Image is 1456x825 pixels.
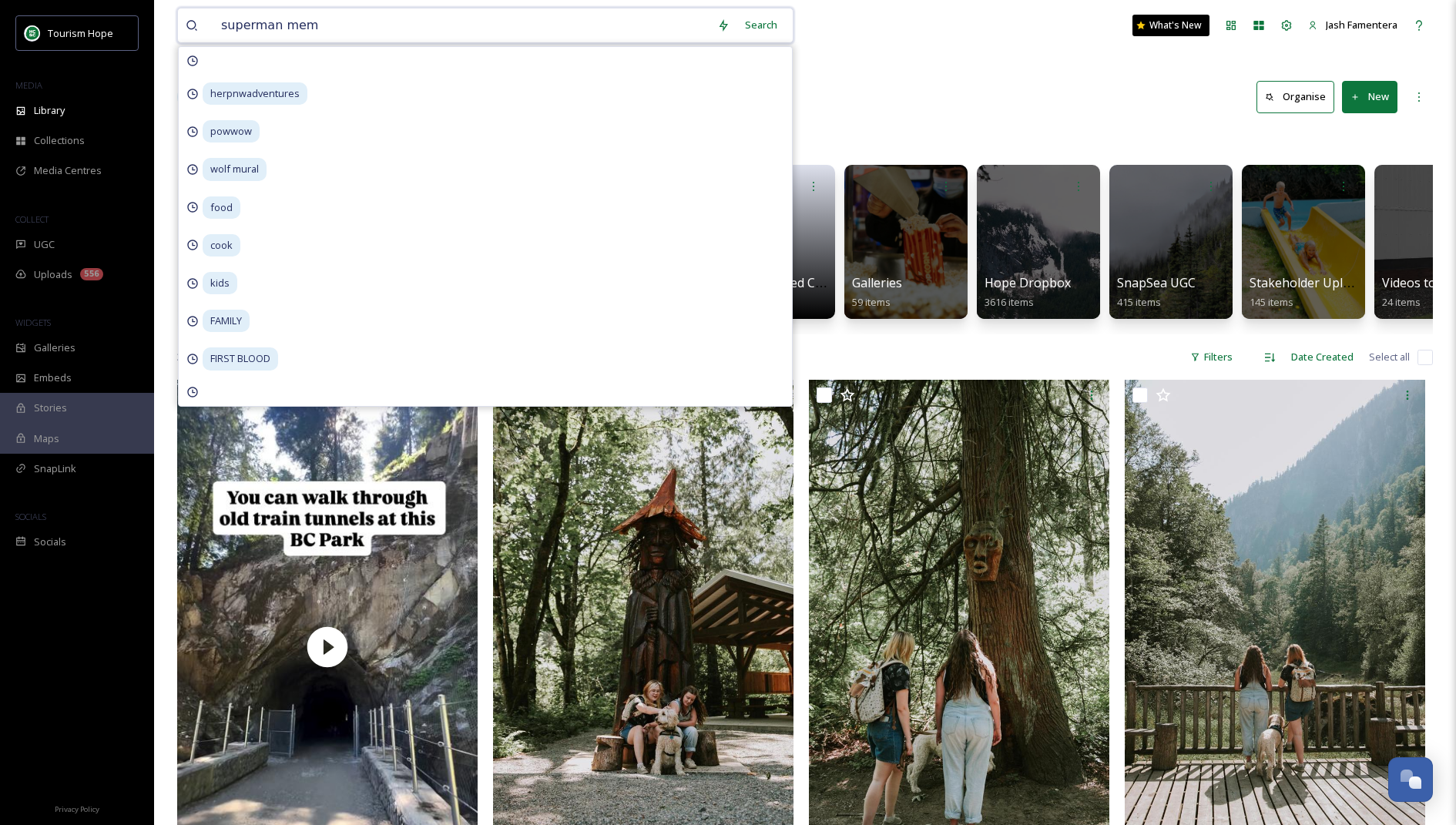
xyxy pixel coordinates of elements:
[177,350,208,364] span: 39 file s
[34,401,67,415] span: Stories
[34,535,66,549] span: Socials
[203,120,260,143] span: powwow
[1382,295,1421,309] span: 24 items
[852,274,902,291] span: Galleries
[1388,757,1433,802] button: Open Chat
[1183,342,1240,372] div: Filters
[55,804,99,814] span: Privacy Policy
[203,196,240,219] span: food
[737,10,785,40] div: Search
[203,82,307,105] span: herpnwadventures
[203,272,237,294] span: kids
[80,268,103,280] div: 556
[1117,295,1161,309] span: 415 items
[203,347,278,370] span: FIRST BLOOD
[34,237,55,252] span: UGC
[48,26,113,40] span: Tourism Hope
[1256,81,1334,112] button: Organise
[34,267,72,282] span: Uploads
[1283,342,1361,372] div: Date Created
[34,461,76,476] span: SnapLink
[15,317,51,328] span: WIDGETS
[34,163,102,178] span: Media Centres
[1250,274,1370,291] span: Stakeholder Uploads
[34,340,75,355] span: Galleries
[985,295,1034,309] span: 3616 items
[852,276,902,309] a: Galleries59 items
[1250,276,1370,309] a: Stakeholder Uploads145 items
[34,103,65,118] span: Library
[34,371,72,385] span: Embeds
[985,276,1071,309] a: Hope Dropbox3616 items
[852,295,891,309] span: 59 items
[1117,274,1196,291] span: SnapSea UGC
[203,310,250,332] span: FAMILY
[1132,15,1209,36] a: What's New
[985,274,1071,291] span: Hope Dropbox
[1342,81,1397,112] button: New
[15,79,42,91] span: MEDIA
[15,511,46,522] span: SOCIALS
[1117,276,1196,309] a: SnapSea UGC415 items
[213,8,710,42] input: Search your library
[34,431,59,446] span: Maps
[15,213,49,225] span: COLLECT
[25,25,40,41] img: logo.png
[1326,18,1397,32] span: Jash Famentera
[1369,350,1410,364] span: Select all
[34,133,85,148] span: Collections
[203,158,267,180] span: wolf mural
[203,234,240,257] span: cook
[1300,10,1405,40] a: Jash Famentera
[1250,295,1293,309] span: 145 items
[55,799,99,817] a: Privacy Policy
